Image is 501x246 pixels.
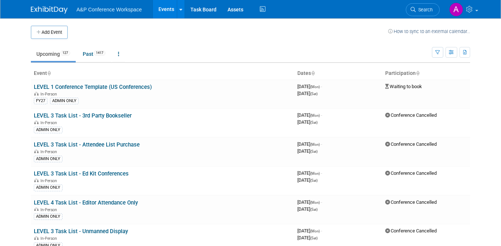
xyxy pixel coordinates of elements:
span: [DATE] [297,199,322,205]
div: ADMIN ONLY [34,213,62,220]
span: [DATE] [297,170,322,176]
span: [DATE] [297,91,318,96]
span: Search [416,7,433,12]
div: ADMIN ONLY [34,156,62,162]
span: [DATE] [297,235,318,240]
span: [DATE] [297,206,318,212]
img: In-Person Event [34,236,39,240]
span: Conference Cancelled [385,228,437,234]
span: (Mon) [310,113,320,117]
a: Sort by Start Date [311,70,315,76]
span: - [321,228,322,234]
a: Sort by Event Name [47,70,51,76]
a: LEVEL 3 Task List - Ed Kit Conferences [34,170,129,177]
a: Sort by Participation Type [416,70,419,76]
span: - [321,199,322,205]
span: [DATE] [297,119,318,125]
span: In-Person [40,178,59,183]
img: ExhibitDay [31,6,68,14]
a: Past1417 [77,47,111,61]
span: (Sat) [310,149,318,153]
div: ADMIN ONLY [34,184,62,191]
span: (Sat) [310,207,318,211]
img: In-Person Event [34,120,39,124]
span: (Mon) [310,171,320,176]
span: 127 [60,50,70,56]
span: In-Person [40,120,59,125]
span: Conference Cancelled [385,112,437,118]
span: (Mon) [310,142,320,146]
span: Conference Cancelled [385,141,437,147]
a: Search [406,3,440,16]
span: A&P Conference Workspace [76,7,142,12]
span: Conference Cancelled [385,199,437,205]
img: In-Person Event [34,92,39,95]
a: LEVEL 3 Task List - 3rd Party Bookseller [34,112,132,119]
a: LEVEL 3 Task List - Attendee List Purchase [34,141,140,148]
span: [DATE] [297,112,322,118]
img: Atifa Jiwa [449,3,463,17]
span: (Mon) [310,200,320,205]
span: 1417 [94,50,105,56]
span: [DATE] [297,177,318,183]
span: (Mon) [310,229,320,233]
span: In-Person [40,207,59,212]
span: (Sat) [310,120,318,124]
span: In-Person [40,236,59,241]
span: (Sat) [310,178,318,182]
a: LEVEL 1 Conference Template (US Conferences) [34,84,152,90]
span: [DATE] [297,148,318,154]
span: In-Person [40,92,59,97]
th: Dates [294,67,382,80]
span: [DATE] [297,84,322,89]
span: - [321,170,322,176]
span: (Sat) [310,92,318,96]
span: (Sat) [310,236,318,240]
div: ADMIN ONLY [34,127,62,133]
span: - [321,141,322,147]
a: LEVEL 4 Task List - Editor Attendance Only [34,199,138,206]
span: - [321,84,322,89]
img: In-Person Event [34,178,39,182]
button: Add Event [31,26,68,39]
a: LEVEL 3 Task List - Unmanned Display [34,228,128,235]
span: - [321,112,322,118]
span: Waiting to book [385,84,422,89]
span: [DATE] [297,141,322,147]
img: In-Person Event [34,149,39,153]
img: In-Person Event [34,207,39,211]
span: In-Person [40,149,59,154]
span: Conference Cancelled [385,170,437,176]
div: ADMIN ONLY [50,98,79,104]
a: How to sync to an external calendar... [388,29,470,34]
span: [DATE] [297,228,322,234]
span: (Mon) [310,85,320,89]
th: Participation [382,67,470,80]
th: Event [31,67,294,80]
div: FY27 [34,98,47,104]
a: Upcoming127 [31,47,76,61]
